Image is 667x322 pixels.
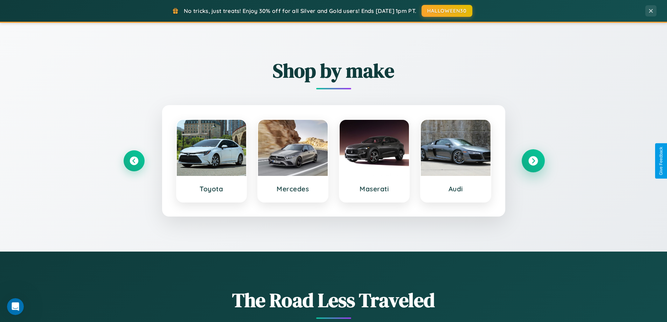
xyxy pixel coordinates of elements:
h3: Mercedes [265,185,321,193]
h3: Toyota [184,185,239,193]
span: No tricks, just treats! Enjoy 30% off for all Silver and Gold users! Ends [DATE] 1pm PT. [184,7,416,14]
h2: Shop by make [124,57,544,84]
iframe: Intercom live chat [7,298,24,315]
div: Give Feedback [659,147,663,175]
h3: Audi [428,185,484,193]
h3: Maserati [347,185,402,193]
h1: The Road Less Traveled [124,287,544,314]
button: HALLOWEEN30 [422,5,472,17]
